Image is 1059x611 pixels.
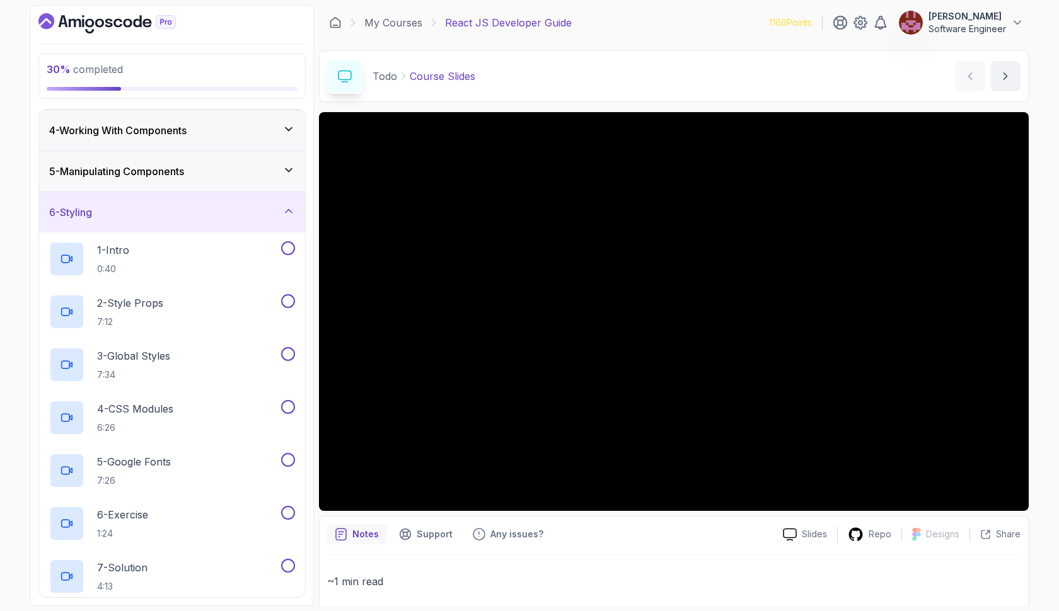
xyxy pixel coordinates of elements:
[49,453,295,488] button: 5-Google Fonts7:26
[97,560,148,575] p: 7 - Solution
[929,10,1006,23] p: [PERSON_NAME]
[49,347,295,382] button: 3-Global Styles7:34
[490,528,543,540] p: Any issues?
[445,15,572,30] p: React JS Developer Guide
[990,61,1021,91] button: next content
[769,16,812,29] p: 1166 Points
[49,400,295,435] button: 4-CSS Modules6:26
[97,368,170,381] p: 7:34
[47,63,71,76] span: 30 %
[97,295,163,311] p: 2 - Style Props
[869,528,891,540] p: Repo
[97,474,171,487] p: 7:26
[97,507,148,522] p: 6 - Exercise
[97,527,148,540] p: 1:24
[391,524,460,544] button: Support button
[364,15,422,30] a: My Courses
[97,401,173,416] p: 4 - CSS Modules
[97,243,129,258] p: 1 - Intro
[97,580,148,593] p: 4:13
[417,528,453,540] p: Support
[49,506,295,541] button: 6-Exercise1:24
[410,69,475,84] p: Course Slides
[39,151,305,191] button: 5-Manipulating Components
[955,61,985,91] button: previous content
[97,454,171,469] p: 5 - Google Fonts
[49,294,295,329] button: 2-Style Props7:12
[327,573,1021,590] p: ~1 min read
[49,241,295,277] button: 1-Intro0:40
[39,110,305,151] button: 4-Working With Components
[929,23,1006,35] p: Software Engineer
[39,192,305,232] button: 6-Styling
[49,559,295,594] button: 7-Solution4:13
[773,528,837,541] a: Slides
[465,524,551,544] button: Feedback button
[38,13,205,33] a: Dashboard
[899,11,923,35] img: user profile image
[49,205,92,220] h3: 6 - Styling
[97,263,129,275] p: 0:40
[329,16,342,29] a: Dashboard
[49,123,187,138] h3: 4 - Working With Components
[49,164,184,179] h3: 5 - Manipulating Components
[97,348,170,363] p: 3 - Global Styles
[926,528,959,540] p: Designs
[352,528,379,540] p: Notes
[802,528,827,540] p: Slides
[47,63,123,76] span: completed
[969,528,1021,540] button: Share
[373,69,397,84] p: Todo
[97,316,163,328] p: 7:12
[838,527,901,542] a: Repo
[996,528,1021,540] p: Share
[327,524,386,544] button: notes button
[97,421,173,434] p: 6:26
[898,10,1024,35] button: user profile image[PERSON_NAME]Software Engineer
